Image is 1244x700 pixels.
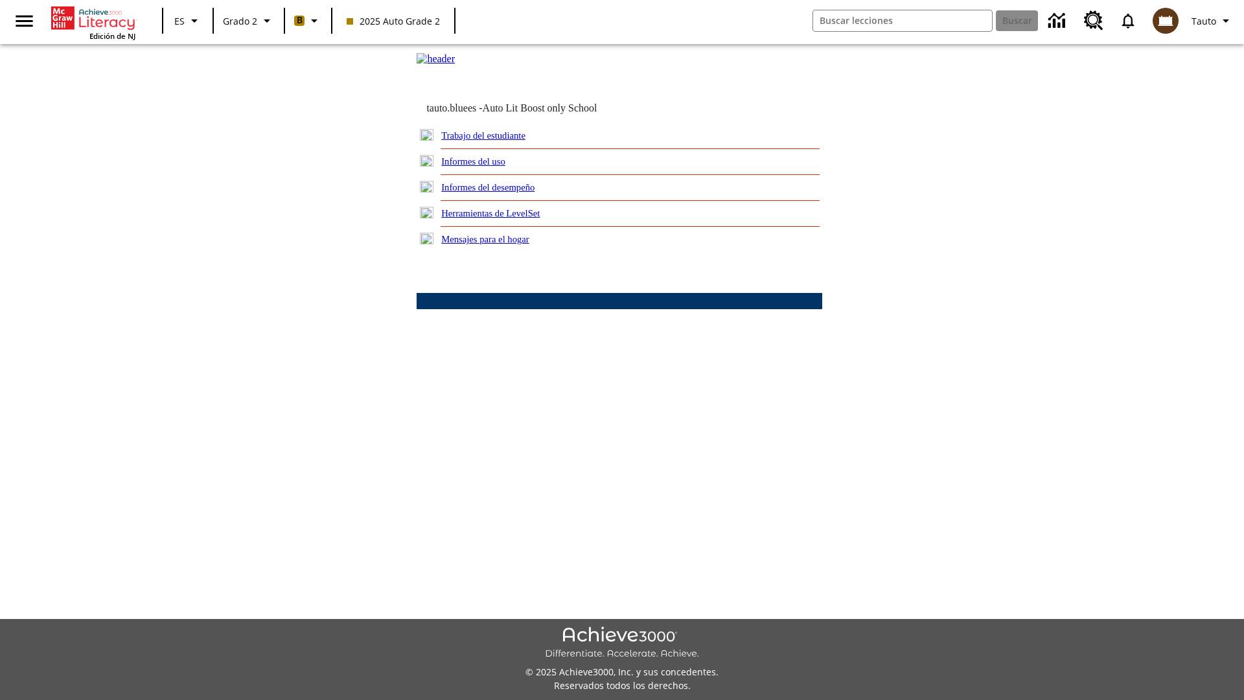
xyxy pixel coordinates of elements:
img: Achieve3000 Differentiate Accelerate Achieve [545,627,699,660]
td: tauto.bluees - [426,102,665,114]
button: Lenguaje: ES, Selecciona un idioma [167,9,209,32]
img: plus.gif [420,233,433,244]
a: Trabajo del estudiante [441,130,525,141]
a: Informes del uso [441,156,505,167]
a: Informes del desempeño [441,182,535,192]
a: Centro de información [1041,3,1076,39]
span: B [297,12,303,29]
img: avatar image [1153,8,1179,34]
input: Buscar campo [813,10,992,31]
span: Tauto [1192,14,1216,28]
img: plus.gif [420,155,433,167]
a: Mensajes para el hogar [441,234,529,244]
a: Centro de recursos, Se abrirá en una pestaña nueva. [1076,3,1111,38]
nobr: Auto Lit Boost only School [483,102,597,113]
span: 2025 Auto Grade 2 [347,14,440,28]
button: Perfil/Configuración [1186,9,1239,32]
img: plus.gif [420,181,433,192]
span: Edición de NJ [89,31,135,41]
div: Portada [51,4,135,41]
button: Escoja un nuevo avatar [1145,4,1186,38]
img: header [417,53,455,65]
a: Herramientas de LevelSet [441,208,540,218]
span: Grado 2 [223,14,257,28]
img: plus.gif [420,129,433,141]
img: plus.gif [420,207,433,218]
button: Grado: Grado 2, Elige un grado [218,9,280,32]
span: ES [174,14,185,28]
button: Abrir el menú lateral [5,2,43,40]
a: Notificaciones [1111,4,1145,38]
button: Boost El color de la clase es anaranjado claro. Cambiar el color de la clase. [289,9,327,32]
